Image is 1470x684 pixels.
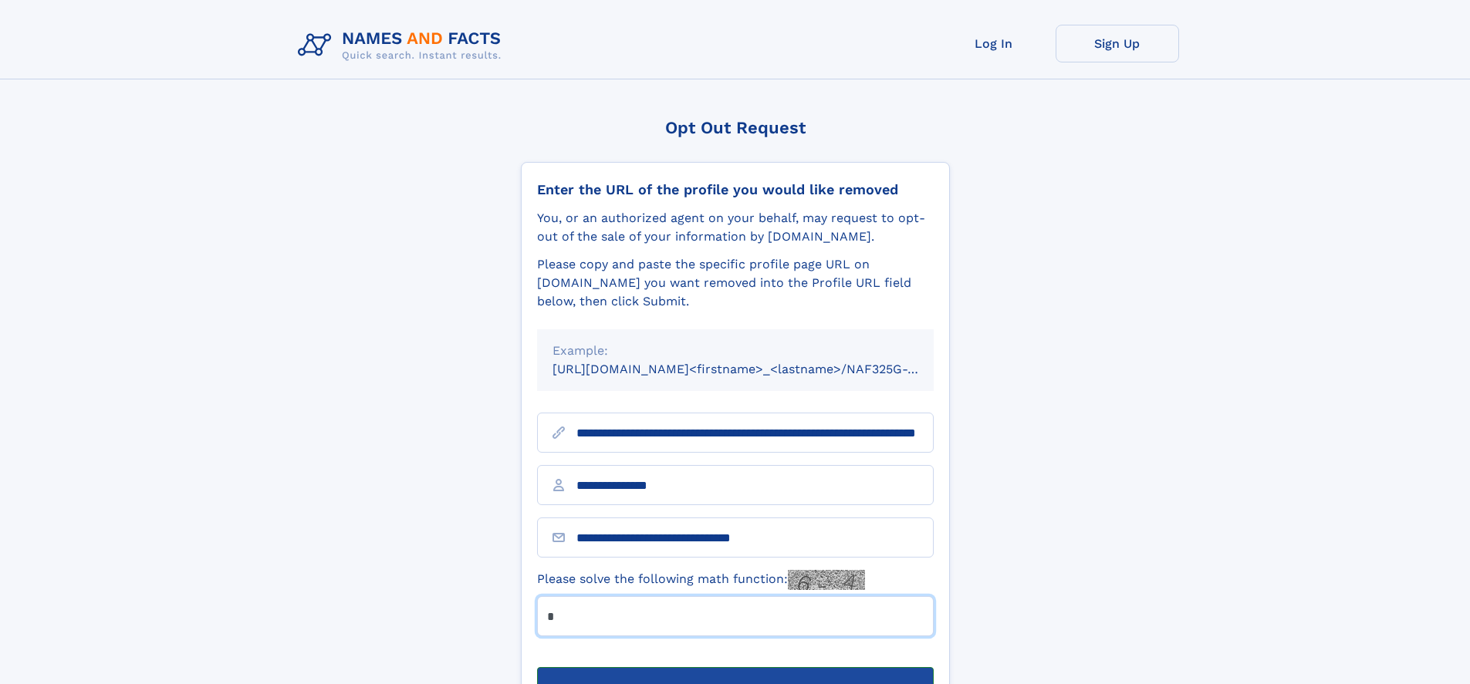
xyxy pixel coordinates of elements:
[1056,25,1179,62] a: Sign Up
[553,342,918,360] div: Example:
[553,362,963,376] small: [URL][DOMAIN_NAME]<firstname>_<lastname>/NAF325G-xxxxxxxx
[537,181,934,198] div: Enter the URL of the profile you would like removed
[537,209,934,246] div: You, or an authorized agent on your behalf, may request to opt-out of the sale of your informatio...
[521,118,950,137] div: Opt Out Request
[537,570,865,590] label: Please solve the following math function:
[932,25,1056,62] a: Log In
[292,25,514,66] img: Logo Names and Facts
[537,255,934,311] div: Please copy and paste the specific profile page URL on [DOMAIN_NAME] you want removed into the Pr...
